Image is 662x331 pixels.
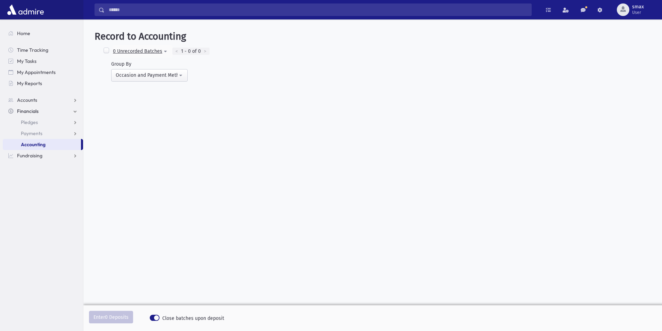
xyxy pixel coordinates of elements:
span: Payments [21,130,42,136]
span: Fundraising [17,152,42,159]
a: Fundraising [3,150,83,161]
button: Occasion and Payment Method [111,69,188,82]
span: Time Tracking [17,47,48,53]
a: Home [3,28,83,39]
a: My Tasks [3,56,83,67]
span: Close batches upon deposit [162,315,224,322]
a: Time Tracking [3,44,83,56]
div: 0 Unrecorded Batches [113,48,162,55]
span: Pledges [21,119,38,125]
a: Accounts [3,94,83,106]
span: My Tasks [17,58,36,64]
a: Payments [3,128,83,139]
div: Group By [111,60,188,68]
span: My Appointments [17,69,56,75]
a: Pledges [3,117,83,128]
span: User [632,10,644,15]
span: 1 - 0 of 0 [181,48,201,55]
div: < [172,48,181,55]
div: > [201,48,210,55]
a: Financials [3,106,83,117]
button: 0 Unrecorded Batches [113,45,172,58]
span: Home [17,30,30,36]
a: My Appointments [3,67,83,78]
button: Enter0 Deposits [89,311,133,323]
span: 0 Deposits [105,314,129,320]
img: AdmirePro [6,3,46,17]
input: Search [105,3,531,16]
span: Accounts [17,97,37,103]
span: Financials [17,108,39,114]
span: smax [632,4,644,10]
span: My Reports [17,80,42,86]
div: Occasion and Payment Method [116,72,178,79]
span: Record to Accounting [95,31,186,42]
span: Accounting [21,141,46,148]
a: Accounting [3,139,81,150]
a: My Reports [3,78,83,89]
